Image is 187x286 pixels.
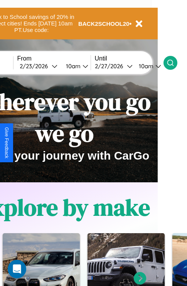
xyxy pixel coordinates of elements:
div: Open Intercom Messenger [8,260,26,278]
button: 10am [133,62,163,70]
label: Until [95,55,163,62]
button: 10am [60,62,91,70]
div: 10am [135,62,155,70]
div: Give Feedback [4,127,9,158]
div: 2 / 23 / 2026 [20,62,52,70]
div: 2 / 27 / 2026 [95,62,127,70]
button: 2/23/2026 [17,62,60,70]
label: From [17,55,91,62]
div: 10am [62,62,83,70]
b: BACK2SCHOOL20 [78,20,130,27]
